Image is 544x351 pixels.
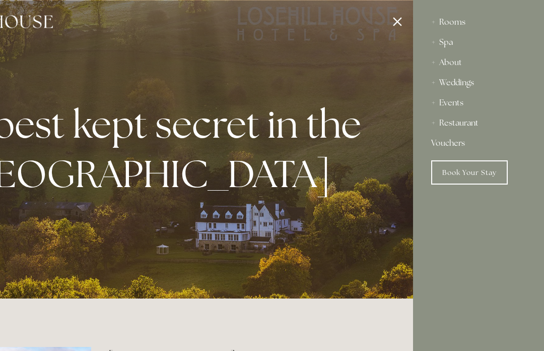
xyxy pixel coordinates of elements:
[431,93,526,113] div: Events
[431,12,526,32] div: Rooms
[431,133,526,153] a: Vouchers
[431,113,526,133] div: Restaurant
[431,32,526,52] div: Spa
[431,160,508,185] a: Book Your Stay
[431,73,526,93] div: Weddings
[431,52,526,73] div: About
